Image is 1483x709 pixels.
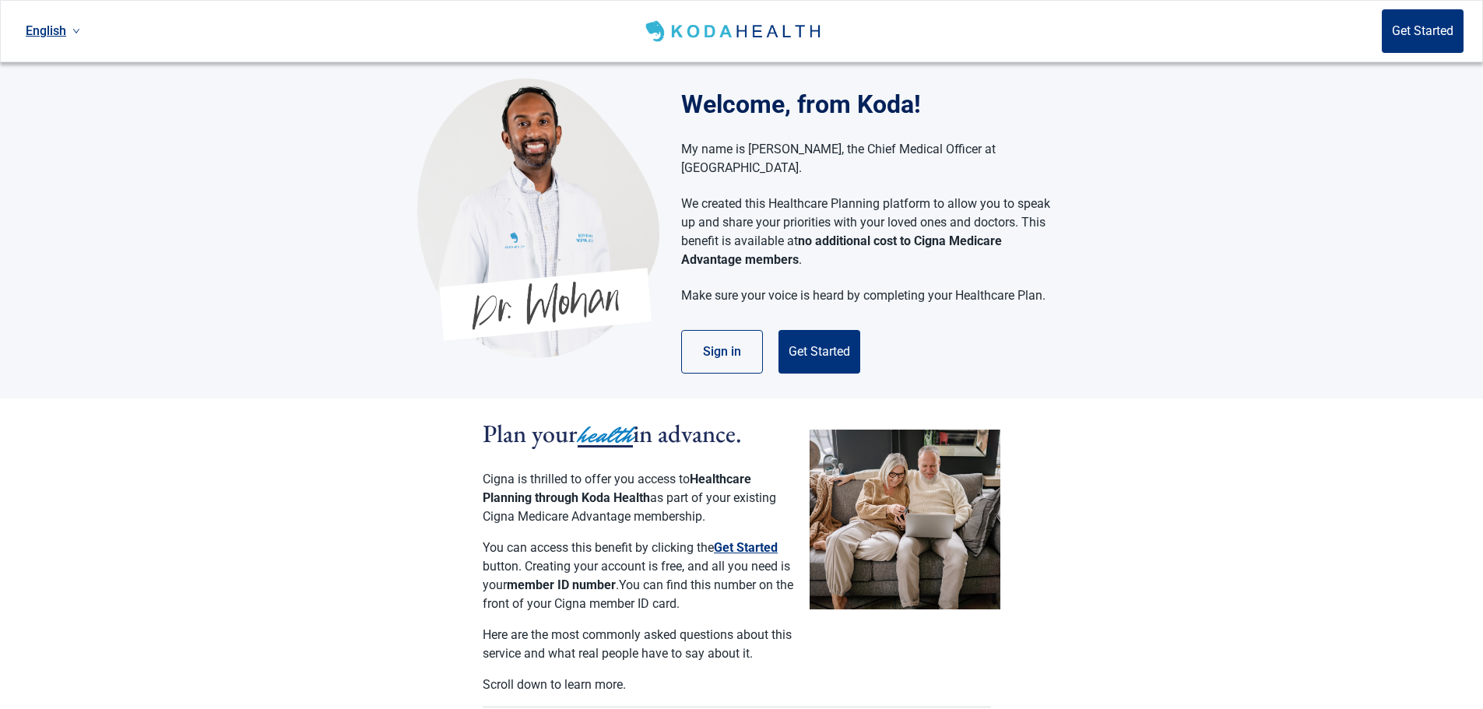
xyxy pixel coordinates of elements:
span: Plan your [483,417,578,450]
img: Koda Health [417,78,659,358]
strong: no additional cost to Cigna Medicare Advantage members [681,233,1002,267]
span: in advance. [633,417,742,450]
button: Get Started [1382,9,1464,53]
a: Current language: English [19,18,86,44]
strong: member ID number [507,577,616,592]
button: Get Started [778,330,860,374]
img: Couple planning their healthcare together [810,430,1000,609]
p: You can access this benefit by clicking the button. Creating your account is free, and all you ne... [483,539,794,613]
button: Sign in [681,330,763,374]
p: My name is [PERSON_NAME], the Chief Medical Officer at [GEOGRAPHIC_DATA]. [681,140,1051,177]
p: We created this Healthcare Planning platform to allow you to speak up and share your priorities w... [681,195,1051,269]
p: Scroll down to learn more. [483,676,794,694]
button: Get Started [714,539,778,557]
span: down [72,27,80,35]
h1: Welcome, from Koda! [681,86,1067,123]
p: Make sure your voice is heard by completing your Healthcare Plan. [681,286,1051,305]
span: health [578,418,633,452]
img: Koda Health [642,19,827,44]
span: Cigna is thrilled to offer you access to [483,472,690,486]
p: Here are the most commonly asked questions about this service and what real people have to say ab... [483,626,794,663]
